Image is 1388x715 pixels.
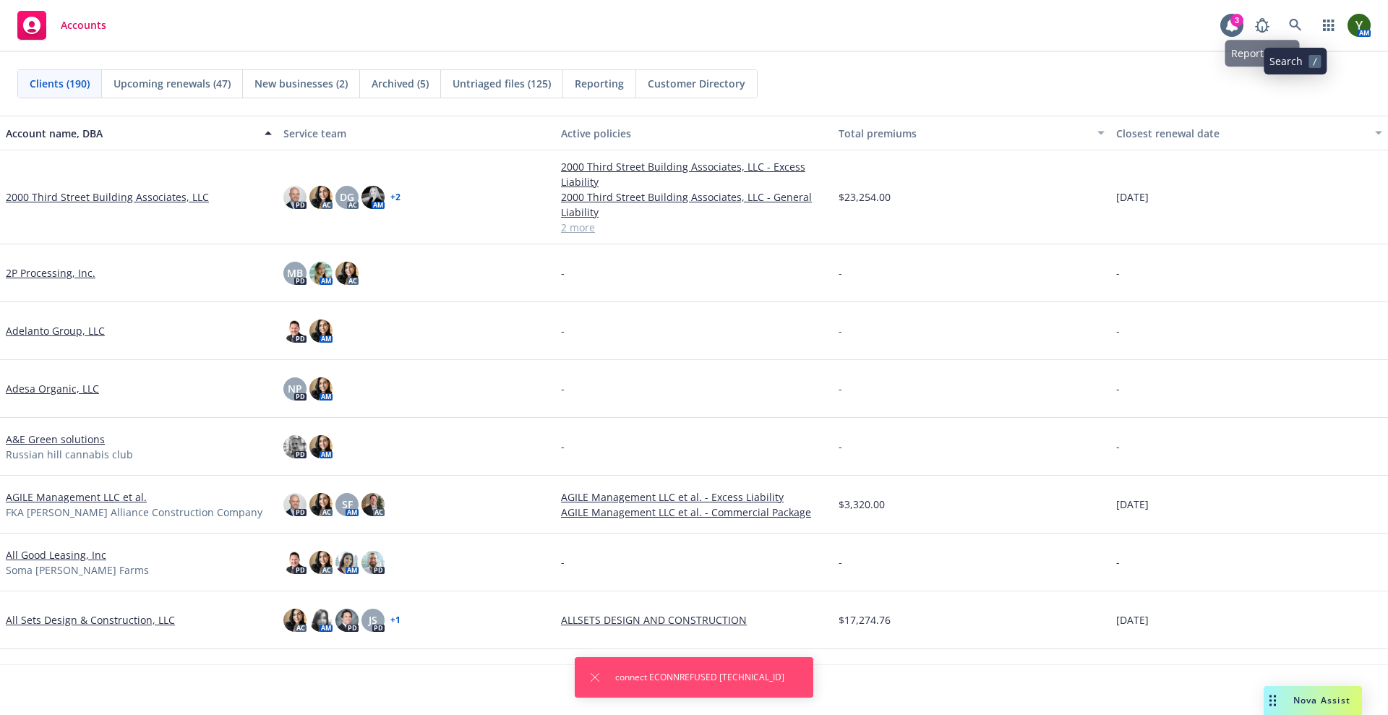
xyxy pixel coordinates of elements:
[561,439,565,454] span: -
[6,189,209,205] a: 2000 Third Street Building Associates, LLC
[309,262,333,285] img: photo
[561,265,565,281] span: -
[1116,265,1120,281] span: -
[309,377,333,401] img: photo
[6,323,105,338] a: Adelanto Group, LLC
[6,489,147,505] a: AGILE Management LLC et al.
[309,320,333,343] img: photo
[833,116,1110,150] button: Total premiums
[6,381,99,396] a: Adesa Organic, LLC
[283,493,307,516] img: photo
[561,612,827,628] a: ALLSETS DESIGN AND CONSTRUCTION
[839,381,842,396] span: -
[1248,11,1277,40] a: Report a Bug
[287,265,303,281] span: MB
[1264,686,1362,715] button: Nova Assist
[309,609,333,632] img: photo
[561,126,827,141] div: Active policies
[1116,497,1149,512] span: [DATE]
[561,159,827,189] a: 2000 Third Street Building Associates, LLC - Excess Liability
[309,435,333,458] img: photo
[575,76,624,91] span: Reporting
[648,76,745,91] span: Customer Directory
[1314,11,1343,40] a: Switch app
[283,320,307,343] img: photo
[283,551,307,574] img: photo
[839,323,842,338] span: -
[283,126,549,141] div: Service team
[561,555,565,570] span: -
[61,20,106,31] span: Accounts
[361,551,385,574] img: photo
[342,497,353,512] span: SF
[1116,189,1149,205] span: [DATE]
[561,323,565,338] span: -
[283,609,307,632] img: photo
[254,76,348,91] span: New businesses (2)
[615,671,784,684] span: connect ECONNREFUSED [TECHNICAL_ID]
[278,116,555,150] button: Service team
[839,555,842,570] span: -
[561,189,827,220] a: 2000 Third Street Building Associates, LLC - General Liability
[372,76,429,91] span: Archived (5)
[1264,686,1282,715] div: Drag to move
[561,381,565,396] span: -
[6,126,256,141] div: Account name, DBA
[1293,694,1350,706] span: Nova Assist
[839,497,885,512] span: $3,320.00
[555,116,833,150] button: Active policies
[839,126,1089,141] div: Total premiums
[1116,612,1149,628] span: [DATE]
[390,193,400,202] a: + 2
[309,551,333,574] img: photo
[361,493,385,516] img: photo
[309,493,333,516] img: photo
[1348,14,1371,37] img: photo
[361,186,385,209] img: photo
[561,505,827,520] a: AGILE Management LLC et al. - Commercial Package
[1116,323,1120,338] span: -
[30,76,90,91] span: Clients (190)
[6,432,105,447] a: A&E Green solutions
[335,551,359,574] img: photo
[453,76,551,91] span: Untriaged files (125)
[6,505,262,520] span: FKA [PERSON_NAME] Alliance Construction Company
[1116,126,1366,141] div: Closest renewal date
[1110,116,1388,150] button: Closest renewal date
[309,186,333,209] img: photo
[1116,555,1120,570] span: -
[6,547,106,562] a: All Good Leasing, Inc
[283,435,307,458] img: photo
[1230,14,1243,27] div: 3
[839,189,891,205] span: $23,254.00
[6,265,95,281] a: 2P Processing, Inc.
[586,669,604,686] button: Dismiss notification
[335,262,359,285] img: photo
[839,439,842,454] span: -
[561,489,827,505] a: AGILE Management LLC et al. - Excess Liability
[340,189,354,205] span: DG
[288,381,302,396] span: NP
[6,447,133,462] span: Russian hill cannabis club
[1281,11,1310,40] a: Search
[1116,381,1120,396] span: -
[335,609,359,632] img: photo
[113,76,231,91] span: Upcoming renewals (47)
[6,562,149,578] span: Soma [PERSON_NAME] Farms
[369,612,377,628] span: JS
[1116,439,1120,454] span: -
[283,186,307,209] img: photo
[390,616,400,625] a: + 1
[839,612,891,628] span: $17,274.76
[12,5,112,46] a: Accounts
[839,265,842,281] span: -
[6,612,175,628] a: All Sets Design & Construction, LLC
[561,220,827,235] a: 2 more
